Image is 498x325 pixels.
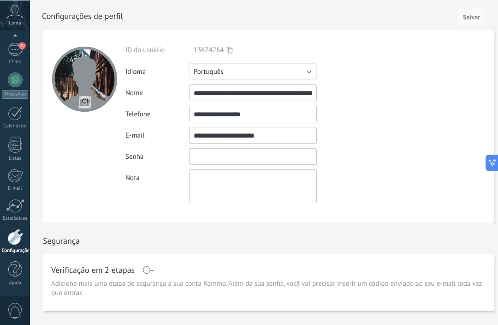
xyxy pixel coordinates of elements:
h1: Verificação em 2 etapas [51,266,135,273]
span: 13674264 [194,45,224,54]
div: E-mail [125,131,189,139]
div: Telefone [125,109,189,118]
div: Ajuda [2,280,29,286]
div: Estatísticas [2,215,29,221]
button: Salvar [458,7,485,25]
span: 1 [18,42,26,49]
span: Adicione mais uma etapa de segurança à sua conta Kommo. Além da sua senha, você vai precisar inse... [51,279,486,297]
div: E-mail [2,185,29,191]
div: Listas [2,155,29,161]
div: Calendário [2,123,29,129]
div: Configurações [2,247,29,253]
div: Senha [125,152,189,161]
h1: Segurança [43,235,80,246]
span: Conta [9,20,21,26]
div: Chats [2,59,29,65]
span: Português [194,67,224,76]
span: Salvar [463,13,480,20]
div: Idioma [125,67,189,76]
div: Nota [125,169,189,182]
div: WhatsApp [2,90,28,98]
button: Português [189,63,317,79]
div: Nome [125,88,189,97]
div: ID do usuário [125,45,189,54]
